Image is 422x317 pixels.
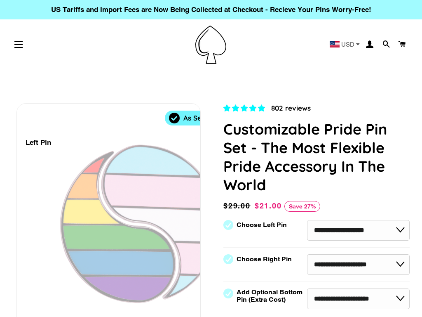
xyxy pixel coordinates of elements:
[237,221,287,229] label: Choose Left Pin
[223,104,267,112] span: 4.83 stars
[223,120,410,194] h1: Customizable Pride Pin Set - The Most Flexible Pride Accessory In The World
[237,289,306,303] label: Add Optional Bottom Pin (Extra Cost)
[195,26,226,64] img: Pin-Ace
[255,201,282,210] span: $21.00
[237,255,292,263] label: Choose Right Pin
[341,41,354,47] span: USD
[284,201,320,212] span: Save 27%
[223,200,253,212] span: $29.00
[271,104,311,112] span: 802 reviews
